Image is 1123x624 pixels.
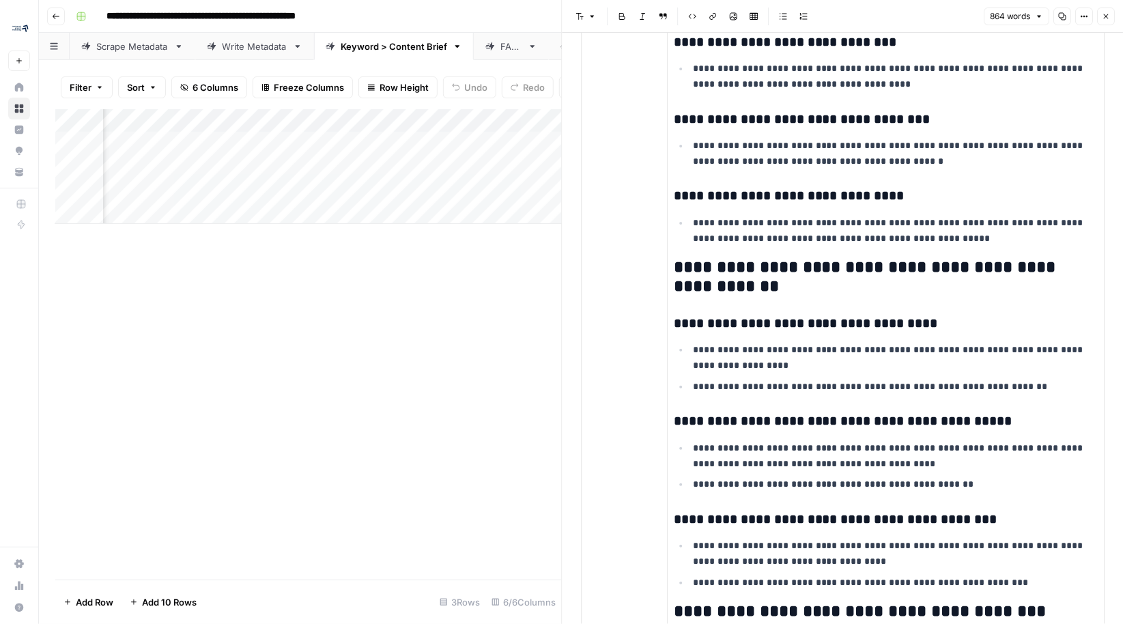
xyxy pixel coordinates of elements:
span: Add Row [76,595,113,609]
a: FAQs [474,33,549,60]
div: FAQs [500,40,522,53]
span: Freeze Columns [274,81,344,94]
span: Add 10 Rows [142,595,197,609]
button: Redo [502,76,554,98]
button: Help + Support [8,597,30,619]
div: 3 Rows [434,591,486,613]
button: 6 Columns [171,76,247,98]
span: Sort [127,81,145,94]
span: Undo [464,81,487,94]
button: Filter [61,76,113,98]
button: Workspace: Compound Growth [8,11,30,45]
a: Keyword > Content Brief [314,33,474,60]
span: Filter [70,81,91,94]
img: Compound Growth Logo [8,16,33,40]
button: Add 10 Rows [122,591,205,613]
span: Redo [523,81,545,94]
button: Undo [443,76,496,98]
span: Row Height [380,81,429,94]
a: Write Metadata [195,33,314,60]
a: Browse [8,98,30,119]
button: 864 words [984,8,1049,25]
div: Scrape Metadata [96,40,169,53]
span: 6 Columns [193,81,238,94]
a: FAQ Answers [549,33,659,60]
div: Keyword > Content Brief [341,40,447,53]
a: Scrape Metadata [70,33,195,60]
a: Home [8,76,30,98]
a: Settings [8,553,30,575]
button: Sort [118,76,166,98]
div: Write Metadata [222,40,287,53]
button: Freeze Columns [253,76,353,98]
button: Row Height [358,76,438,98]
a: Usage [8,575,30,597]
div: 6/6 Columns [486,591,562,613]
a: Your Data [8,161,30,183]
a: Insights [8,119,30,141]
button: Add Row [55,591,122,613]
a: Opportunities [8,140,30,162]
span: 864 words [990,10,1031,23]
